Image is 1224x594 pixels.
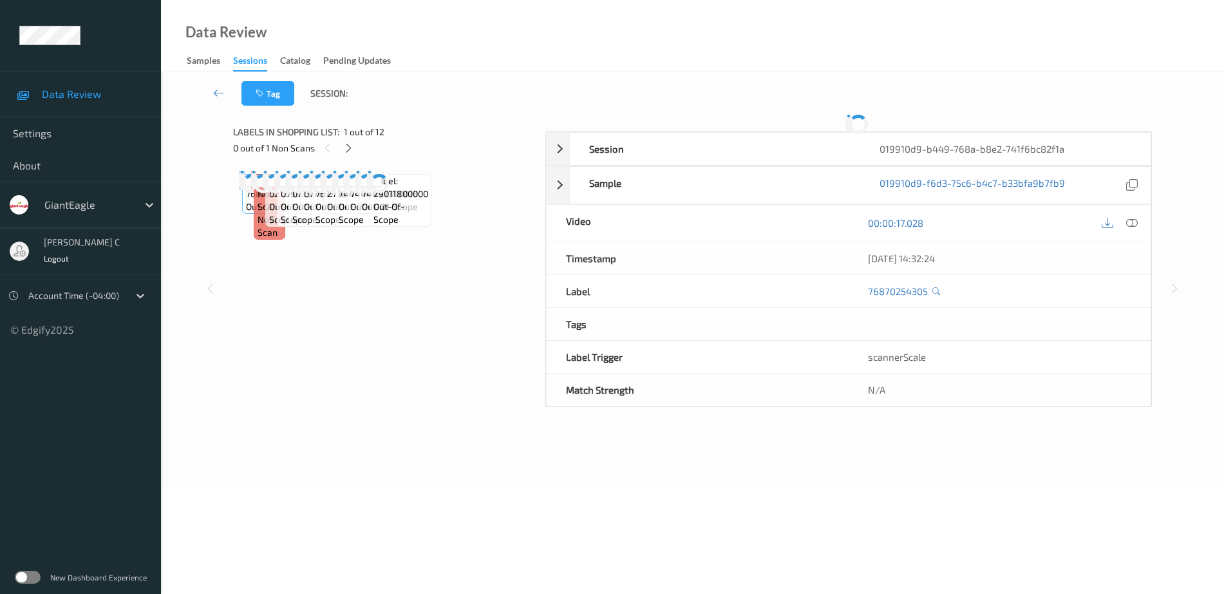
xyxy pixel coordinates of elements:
[849,374,1151,406] div: N/A
[547,242,849,274] div: Timestamp
[547,308,849,340] div: Tags
[339,200,393,226] span: out-of-scope
[233,52,280,72] a: Sessions
[344,126,384,139] span: 1 out of 12
[547,374,849,406] div: Match Strength
[546,132,1151,166] div: Session019910d9-b449-768a-b8e2-741f6bc82f1a
[258,213,282,239] span: non-scan
[187,52,233,70] a: Samples
[187,54,220,70] div: Samples
[849,341,1151,373] div: scannerScale
[323,54,391,70] div: Pending Updates
[570,133,860,165] div: Session
[860,133,1151,165] div: 019910d9-b449-768a-b8e2-741f6bc82f1a
[868,285,928,298] a: 76870254305
[280,52,323,70] a: Catalog
[233,140,536,156] div: 0 out of 1 Non Scans
[269,200,325,226] span: out-of-scope
[327,200,383,213] span: out-of-scope
[185,26,267,39] div: Data Review
[258,175,282,213] span: Label: Non-Scan
[373,200,428,226] span: out-of-scope
[350,200,406,213] span: out-of-scope
[281,200,331,226] span: out-of-scope
[547,205,849,242] div: Video
[868,216,923,229] a: 00:00:17.028
[241,81,294,106] button: Tag
[547,341,849,373] div: Label Trigger
[546,166,1151,204] div: Sample019910d9-f6d3-75c6-b4c7-b33bfa9b7fb9
[292,200,346,226] span: out-of-scope
[310,87,348,100] span: Session:
[570,167,860,204] div: Sample
[547,275,849,307] div: Label
[304,200,360,213] span: out-of-scope
[362,200,418,213] span: out-of-scope
[233,54,267,72] div: Sessions
[315,200,368,226] span: out-of-scope
[880,177,1065,194] a: 019910d9-f6d3-75c6-b4c7-b33bfa9b7fb9
[233,126,339,139] span: Labels in shopping list:
[280,54,310,70] div: Catalog
[323,52,404,70] a: Pending Updates
[373,175,428,200] span: Label: 29011800000
[246,200,302,213] span: out-of-scope
[868,252,1131,265] div: [DATE] 14:32:24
